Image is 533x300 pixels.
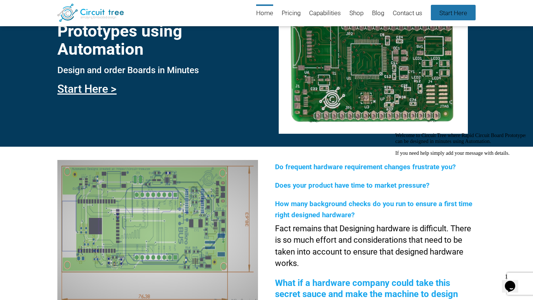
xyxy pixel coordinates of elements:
div: Welcome to Circuit Tree where Rapid Circuit Board Prototypes can be designed in minutes using Aut... [3,3,136,27]
img: Circuit Tree [57,4,124,22]
a: Start Here > [57,82,117,95]
span: Does your product have time to market pressure? [275,181,429,190]
p: Fact remains that Designing hardware is difficult. There is so much effort and considerations tha... [275,223,476,269]
a: Home [256,4,273,23]
span: How many background checks do you run to ensure a first time right designed hardware? [275,200,472,219]
a: Shop [349,4,363,23]
iframe: chat widget [392,130,526,267]
h3: Design and order Boards in Minutes [57,65,258,75]
span: Do frequent hardware requirement changes frustrate you? [275,163,456,171]
a: Contact us [393,4,422,23]
a: Start Here [431,5,476,20]
iframe: chat widget [502,270,526,293]
a: Capabilities [309,4,341,23]
a: Pricing [282,4,301,23]
h1: Rapid Circuit Board Prototypes using Automation [57,4,258,58]
a: Blog [372,4,384,23]
span: Welcome to Circuit Tree where Rapid Circuit Board Prototypes can be designed in minutes using Aut... [3,3,135,26]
